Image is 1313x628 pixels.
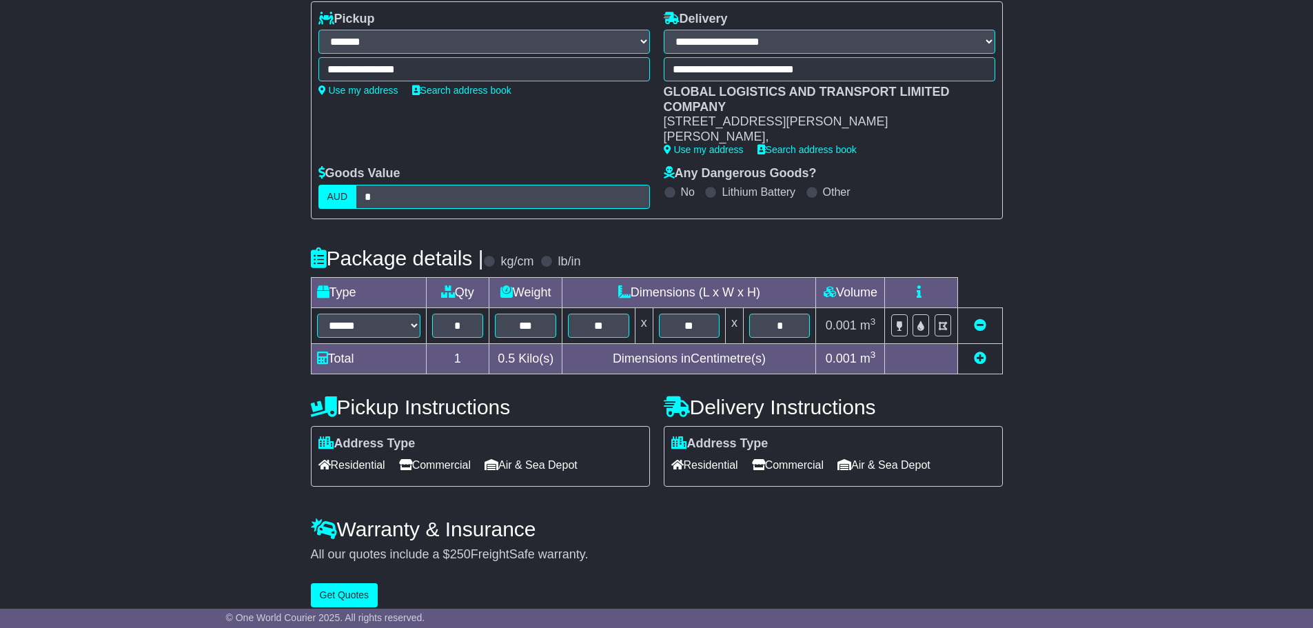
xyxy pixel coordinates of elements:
a: Add new item [974,352,986,365]
td: x [726,307,744,343]
span: Air & Sea Depot [485,454,578,476]
label: Other [823,185,851,199]
label: Address Type [671,436,769,452]
button: Get Quotes [311,583,378,607]
span: Residential [318,454,385,476]
td: Qty [426,277,489,307]
td: Total [311,343,426,374]
label: Any Dangerous Goods? [664,166,817,181]
a: Search address book [757,144,857,155]
h4: Warranty & Insurance [311,518,1003,540]
a: Remove this item [974,318,986,332]
td: 1 [426,343,489,374]
td: Volume [816,277,885,307]
span: 250 [450,547,471,561]
label: Address Type [318,436,416,452]
span: Residential [671,454,738,476]
span: Commercial [752,454,824,476]
td: Kilo(s) [489,343,562,374]
a: Use my address [664,144,744,155]
div: All our quotes include a $ FreightSafe warranty. [311,547,1003,563]
span: © One World Courier 2025. All rights reserved. [226,612,425,623]
label: Pickup [318,12,375,27]
td: x [635,307,653,343]
label: kg/cm [500,254,533,270]
span: Air & Sea Depot [837,454,930,476]
sup: 3 [871,316,876,327]
td: Dimensions (L x W x H) [562,277,816,307]
div: [STREET_ADDRESS][PERSON_NAME][PERSON_NAME], [664,114,981,144]
span: m [860,318,876,332]
td: Weight [489,277,562,307]
td: Dimensions in Centimetre(s) [562,343,816,374]
label: lb/in [558,254,580,270]
a: Use my address [318,85,398,96]
span: 0.001 [826,318,857,332]
td: Type [311,277,426,307]
sup: 3 [871,350,876,360]
a: Search address book [412,85,511,96]
h4: Pickup Instructions [311,396,650,418]
label: Lithium Battery [722,185,795,199]
span: 0.001 [826,352,857,365]
h4: Package details | [311,247,484,270]
label: Goods Value [318,166,400,181]
label: AUD [318,185,357,209]
h4: Delivery Instructions [664,396,1003,418]
label: No [681,185,695,199]
div: GLOBAL LOGISTICS AND TRANSPORT LIMITED COMPANY [664,85,981,114]
label: Delivery [664,12,728,27]
span: Commercial [399,454,471,476]
span: 0.5 [498,352,515,365]
span: m [860,352,876,365]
